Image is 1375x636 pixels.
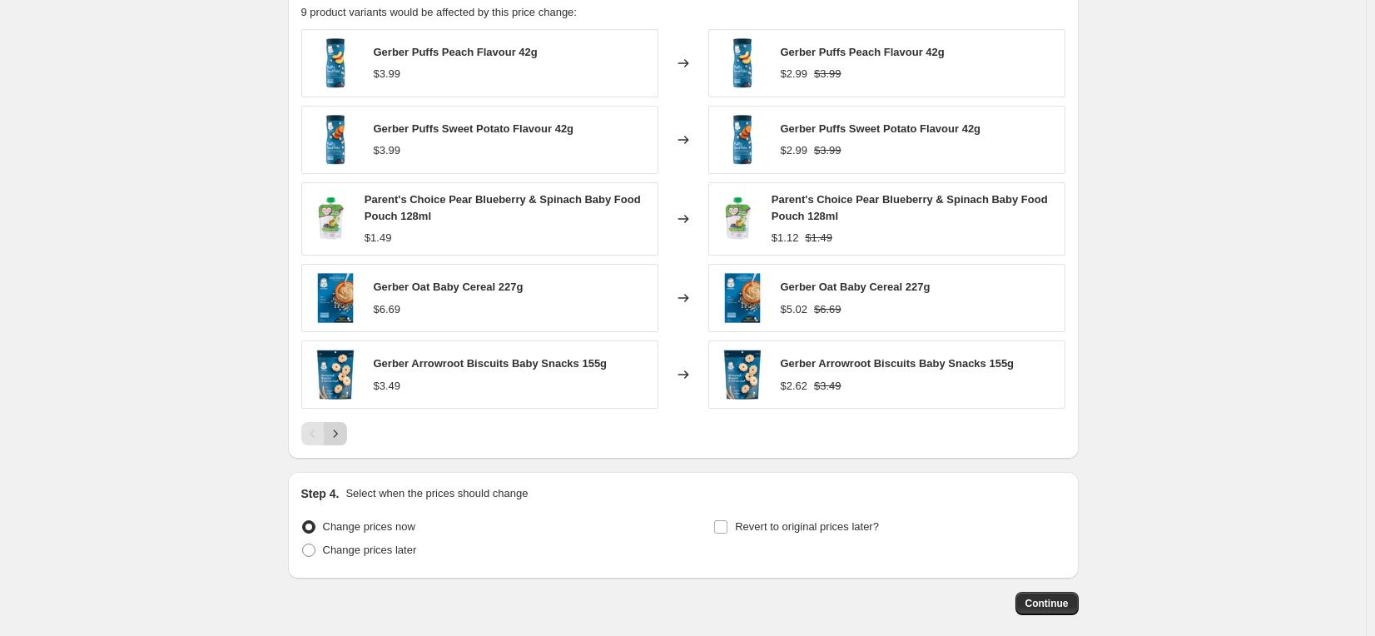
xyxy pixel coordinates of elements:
[805,230,832,246] strike: $1.49
[781,142,808,159] div: $2.99
[772,193,1048,222] span: Parent's Choice Pear Blueberry & Spinach Baby Food Pouch 128ml
[310,194,351,244] img: pearblueberryandspinach_80x.jpg
[781,122,981,135] span: Gerber Puffs Sweet Potato Flavour 42g
[781,357,1015,370] span: Gerber Arrowroot Biscuits Baby Snacks 155g
[365,230,392,246] div: $1.49
[814,66,841,82] strike: $3.99
[735,520,879,533] span: Revert to original prices later?
[1025,597,1069,610] span: Continue
[345,485,528,502] p: Select when the prices should change
[814,142,841,159] strike: $3.99
[310,115,360,165] img: gerbersweetpotato42_80x.jpg
[814,378,841,395] strike: $3.49
[781,301,808,318] div: $5.02
[310,273,360,323] img: gerberoat227g_80x.jpg
[365,193,641,222] span: Parent's Choice Pear Blueberry & Spinach Baby Food Pouch 128ml
[717,194,758,244] img: pearblueberryandspinach_80x.jpg
[814,301,841,318] strike: $6.69
[717,38,767,88] img: gerberpeachpuffs_80x.jpg
[324,422,347,445] button: Next
[717,350,767,400] img: gerberarrowroot_80x.jpg
[374,46,538,58] span: Gerber Puffs Peach Flavour 42g
[374,301,401,318] div: $6.69
[374,378,401,395] div: $3.49
[301,422,347,445] nav: Pagination
[781,46,945,58] span: Gerber Puffs Peach Flavour 42g
[301,485,340,502] h2: Step 4.
[781,66,808,82] div: $2.99
[1015,592,1079,615] button: Continue
[374,357,608,370] span: Gerber Arrowroot Biscuits Baby Snacks 155g
[374,281,524,293] span: Gerber Oat Baby Cereal 227g
[374,66,401,82] div: $3.99
[310,350,360,400] img: gerberarrowroot_80x.jpg
[323,544,417,556] span: Change prices later
[772,230,799,246] div: $1.12
[717,115,767,165] img: gerbersweetpotato42_80x.jpg
[323,520,415,533] span: Change prices now
[781,281,931,293] span: Gerber Oat Baby Cereal 227g
[310,38,360,88] img: gerberpeachpuffs_80x.jpg
[374,122,574,135] span: Gerber Puffs Sweet Potato Flavour 42g
[374,142,401,159] div: $3.99
[301,6,577,18] span: 9 product variants would be affected by this price change:
[717,273,767,323] img: gerberoat227g_80x.jpg
[781,378,808,395] div: $2.62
